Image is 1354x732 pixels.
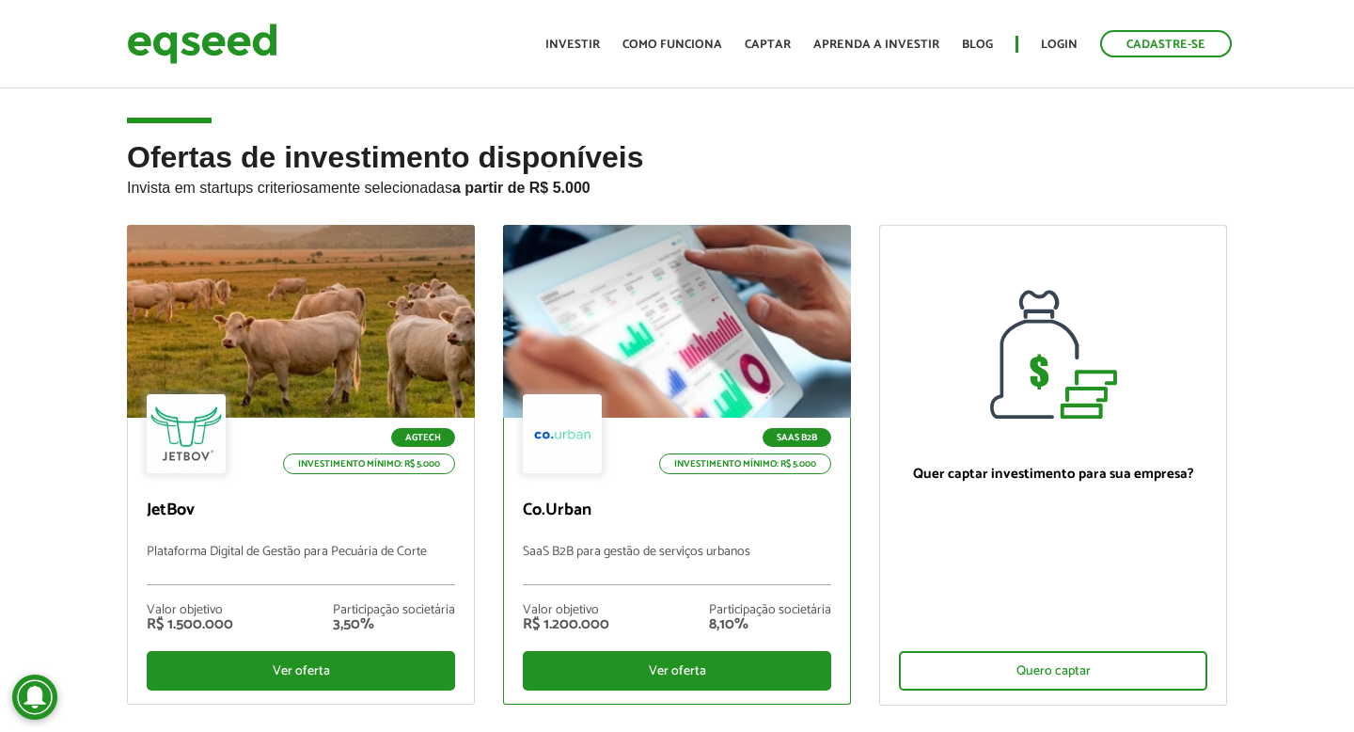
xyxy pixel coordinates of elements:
[745,39,791,51] a: Captar
[391,428,455,447] p: Agtech
[899,651,1207,691] div: Quero captar
[333,617,455,632] div: 3,50%
[709,617,831,632] div: 8,10%
[127,141,1227,225] h2: Ofertas de investimento disponíveis
[523,545,831,585] p: SaaS B2B para gestão de serviços urbanos
[962,39,993,51] a: Blog
[659,454,831,474] p: Investimento mínimo: R$ 5.000
[523,501,831,521] p: Co.Urban
[763,428,831,447] p: SaaS B2B
[622,39,722,51] a: Como funciona
[545,39,600,51] a: Investir
[1041,39,1078,51] a: Login
[503,225,851,705] a: SaaS B2B Investimento mínimo: R$ 5.000 Co.Urban SaaS B2B para gestão de serviços urbanos Valor ob...
[333,604,455,617] div: Participação societária
[147,651,455,691] div: Ver oferta
[147,617,233,632] div: R$ 1.500.000
[127,225,475,705] a: Agtech Investimento mínimo: R$ 5.000 JetBov Plataforma Digital de Gestão para Pecuária de Corte V...
[523,651,831,691] div: Ver oferta
[147,501,455,521] p: JetBov
[709,604,831,617] div: Participação societária
[879,225,1227,706] a: Quer captar investimento para sua empresa? Quero captar
[452,180,590,196] strong: a partir de R$ 5.000
[523,604,609,617] div: Valor objetivo
[899,466,1207,483] p: Quer captar investimento para sua empresa?
[1100,30,1232,57] a: Cadastre-se
[127,174,1227,197] p: Invista em startups criteriosamente selecionadas
[813,39,939,51] a: Aprenda a investir
[283,454,455,474] p: Investimento mínimo: R$ 5.000
[127,19,277,69] img: EqSeed
[147,604,233,617] div: Valor objetivo
[147,545,455,585] p: Plataforma Digital de Gestão para Pecuária de Corte
[523,617,609,632] div: R$ 1.200.000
